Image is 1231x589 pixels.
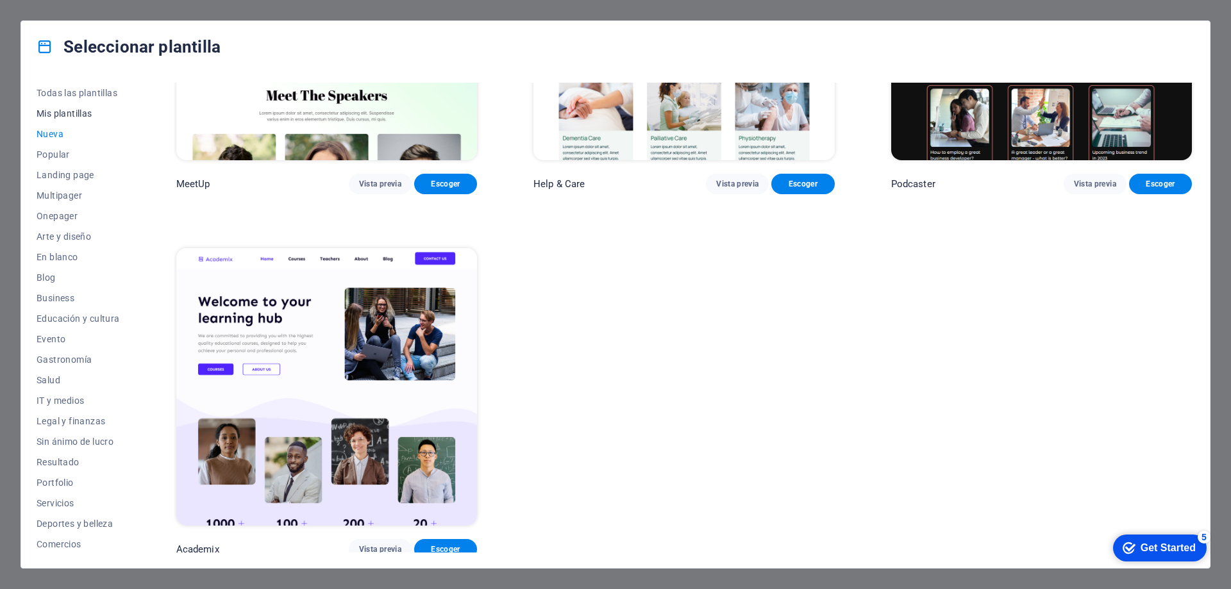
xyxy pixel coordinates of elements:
span: Arte y diseño [37,231,120,242]
span: Landing page [37,170,120,180]
button: Salud [37,370,120,390]
div: Get Started [38,14,93,26]
button: Vista previa [349,174,412,194]
span: Vista previa [716,179,758,189]
span: Salud [37,375,120,385]
button: Sin ánimo de lucro [37,431,120,452]
button: Escoger [771,174,834,194]
button: Escoger [1129,174,1192,194]
button: Business [37,288,120,308]
span: Vista previa [359,179,401,189]
button: En blanco [37,247,120,267]
div: 5 [95,3,108,15]
button: Evento [37,329,120,349]
button: Resultado [37,452,120,472]
span: Popular [37,149,120,160]
span: Escoger [1139,179,1182,189]
button: Deportes y belleza [37,513,120,534]
button: IT y medios [37,390,120,411]
button: Vista previa [349,539,412,560]
span: Servicios [37,498,120,508]
span: Gastronomía [37,354,120,365]
button: Comercios [37,534,120,554]
button: Legal y finanzas [37,411,120,431]
button: Todas las plantillas [37,83,120,103]
span: Escoger [782,179,824,189]
span: Deportes y belleza [37,518,120,529]
span: Legal y finanzas [37,416,120,426]
button: Escoger [414,539,477,560]
button: Portfolio [37,472,120,493]
span: Comercios [37,539,120,549]
span: Mis plantillas [37,108,120,119]
button: Mis plantillas [37,103,120,124]
span: Onepager [37,211,120,221]
button: Multipager [37,185,120,206]
span: Multipager [37,190,120,201]
span: Vista previa [359,544,401,554]
span: Portfolio [37,477,120,488]
span: Educación y cultura [37,313,120,324]
button: Gastronomía [37,349,120,370]
button: Arte y diseño [37,226,120,247]
span: Vista previa [1074,179,1116,189]
button: Escoger [414,174,477,194]
span: Business [37,293,120,303]
p: MeetUp [176,178,210,190]
span: Escoger [424,179,467,189]
span: Nueva [37,129,120,139]
h4: Seleccionar plantilla [37,37,221,57]
button: Popular [37,144,120,165]
span: Blog [37,272,120,283]
p: Help & Care [533,178,585,190]
span: Todas las plantillas [37,88,120,98]
span: Evento [37,334,120,344]
button: Landing page [37,165,120,185]
img: Academix [176,248,477,526]
span: Escoger [424,544,467,554]
span: Resultado [37,457,120,467]
div: Get Started 5 items remaining, 0% complete [10,6,104,33]
button: Vista previa [1064,174,1126,194]
button: Blog [37,267,120,288]
span: IT y medios [37,395,120,406]
span: Sin ánimo de lucro [37,436,120,447]
span: En blanco [37,252,120,262]
p: Podcaster [891,178,935,190]
button: Servicios [37,493,120,513]
button: Educación y cultura [37,308,120,329]
button: Onepager [37,206,120,226]
button: Vista previa [706,174,769,194]
button: Nueva [37,124,120,144]
p: Academix [176,543,219,556]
